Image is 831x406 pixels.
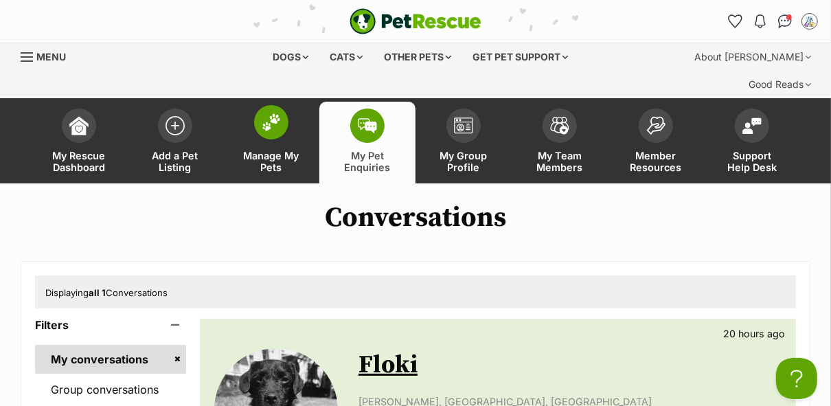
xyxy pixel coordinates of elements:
span: Add a Pet Listing [144,150,206,173]
div: Cats [321,43,373,71]
span: My Pet Enquiries [337,150,398,173]
img: group-profile-icon-3fa3cf56718a62981997c0bc7e787c4b2cf8bcc04b72c1350f741eb67cf2f40e.svg [454,117,473,134]
a: My Pet Enquiries [319,102,415,183]
div: Dogs [264,43,319,71]
span: Manage My Pets [240,150,302,173]
a: My conversations [35,345,186,374]
a: Conversations [774,10,796,32]
span: Member Resources [625,150,687,173]
a: Favourites [725,10,747,32]
a: Floki [358,350,418,381]
img: help-desk-icon-fdf02630f3aa405de69fd3d07c3f3aa587a6932b1a1747fa1d2bba05be0121f9.svg [742,117,762,134]
div: Get pet support [464,43,578,71]
img: notifications-46538b983faf8c2785f20acdc204bb7945ddae34d4c08c2a6579f10ce5e182be.svg [755,14,766,28]
img: logo-e224e6f780fb5917bec1dbf3a21bbac754714ae5b6737aabdf751b685950b380.svg [350,8,481,34]
button: Notifications [749,10,771,32]
a: Group conversations [35,375,186,404]
ul: Account quick links [725,10,821,32]
a: Member Resources [608,102,704,183]
span: My Group Profile [433,150,494,173]
p: 20 hours ago [723,326,785,341]
img: add-pet-listing-icon-0afa8454b4691262ce3f59096e99ab1cd57d4a30225e0717b998d2c9b9846f56.svg [166,116,185,135]
a: Support Help Desk [704,102,800,183]
img: dashboard-icon-eb2f2d2d3e046f16d808141f083e7271f6b2e854fb5c12c21221c1fb7104beca.svg [69,116,89,135]
div: Other pets [375,43,462,71]
img: pet-enquiries-icon-7e3ad2cf08bfb03b45e93fb7055b45f3efa6380592205ae92323e6603595dc1f.svg [358,118,377,133]
a: Manage My Pets [223,102,319,183]
span: Displaying Conversations [45,287,168,298]
button: My account [799,10,821,32]
img: manage-my-pets-icon-02211641906a0b7f246fdf0571729dbe1e7629f14944591b6c1af311fb30b64b.svg [262,113,281,131]
a: Add a Pet Listing [127,102,223,183]
div: Good Reads [739,71,821,98]
div: About [PERSON_NAME] [685,43,821,71]
a: PetRescue [350,8,481,34]
img: member-resources-icon-8e73f808a243e03378d46382f2149f9095a855e16c252ad45f914b54edf8863c.svg [646,116,665,135]
a: Menu [21,43,76,68]
span: My Team Members [529,150,591,173]
img: Tara Seiffert-Smith profile pic [803,14,817,28]
header: Filters [35,319,186,331]
span: My Rescue Dashboard [48,150,110,173]
img: chat-41dd97257d64d25036548639549fe6c8038ab92f7586957e7f3b1b290dea8141.svg [778,14,793,28]
a: My Group Profile [415,102,512,183]
strong: all 1 [89,287,106,298]
span: Menu [36,51,66,63]
span: Support Help Desk [721,150,783,173]
a: My Rescue Dashboard [31,102,127,183]
iframe: Help Scout Beacon - Open [776,358,817,399]
a: My Team Members [512,102,608,183]
img: team-members-icon-5396bd8760b3fe7c0b43da4ab00e1e3bb1a5d9ba89233759b79545d2d3fc5d0d.svg [550,117,569,135]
